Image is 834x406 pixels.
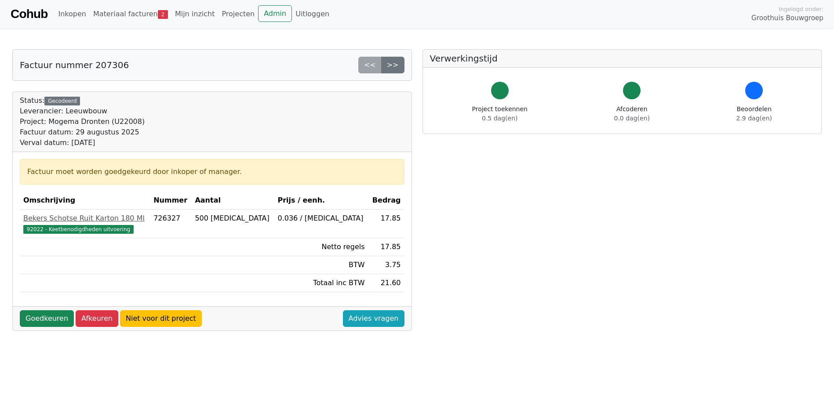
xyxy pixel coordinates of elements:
a: Admin [258,5,292,22]
th: Omschrijving [20,192,150,210]
span: 92022 - Keetbenodigdheden uitvoering [23,225,134,234]
a: Advies vragen [343,310,404,327]
span: 2.9 dag(en) [736,115,772,122]
span: Groothuis Bouwgroep [751,13,823,23]
span: 0.0 dag(en) [614,115,650,122]
td: Netto regels [274,238,368,256]
td: BTW [274,256,368,274]
h5: Factuur nummer 207306 [20,60,129,70]
div: Bekers Schotse Ruit Karton 180 Ml [23,213,146,224]
a: Goedkeuren [20,310,74,327]
a: Projecten [218,5,258,23]
div: 500 [MEDICAL_DATA] [195,213,270,224]
a: >> [381,57,404,73]
a: Bekers Schotse Ruit Karton 180 Ml92022 - Keetbenodigdheden uitvoering [23,213,146,234]
div: Leverancier: Leeuwbouw [20,106,145,116]
span: 0.5 dag(en) [482,115,517,122]
td: 17.85 [368,238,404,256]
div: Verval datum: [DATE] [20,138,145,148]
th: Bedrag [368,192,404,210]
a: Afkeuren [76,310,118,327]
span: Ingelogd onder: [779,5,823,13]
div: Factuur moet worden goedgekeurd door inkoper of manager. [27,167,397,177]
span: 2 [158,10,168,19]
a: Mijn inzicht [171,5,219,23]
a: Cohub [11,4,47,25]
div: Afcoderen [614,105,650,123]
td: 726327 [150,210,191,238]
a: Inkopen [55,5,89,23]
td: 3.75 [368,256,404,274]
div: Status: [20,95,145,148]
a: Niet voor dit project [120,310,202,327]
th: Nummer [150,192,191,210]
div: Factuur datum: 29 augustus 2025 [20,127,145,138]
td: 21.60 [368,274,404,292]
th: Prijs / eenh. [274,192,368,210]
td: 17.85 [368,210,404,238]
div: 0.036 / [MEDICAL_DATA] [277,213,364,224]
div: Beoordelen [736,105,772,123]
td: Totaal inc BTW [274,274,368,292]
div: Gecodeerd [44,97,80,105]
a: Materiaal facturen2 [90,5,171,23]
div: Project: Mogema Dronten (U22008) [20,116,145,127]
th: Aantal [191,192,274,210]
h5: Verwerkingstijd [430,53,815,64]
div: Project toekennen [472,105,528,123]
a: Uitloggen [292,5,333,23]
